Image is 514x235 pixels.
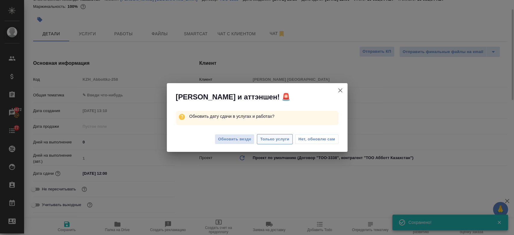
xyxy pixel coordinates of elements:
span: Нет, обновлю сам [298,136,335,142]
span: Только услуги [260,136,289,143]
p: Обновить дату сдачи в услугах и работах? [189,111,338,122]
span: [PERSON_NAME] и аттэншен! 🚨 [176,92,291,102]
button: Только услуги [257,134,293,145]
span: Обновить везде [218,136,251,143]
button: Обновить везде [215,134,254,145]
button: Нет, обновлю сам [295,134,338,144]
